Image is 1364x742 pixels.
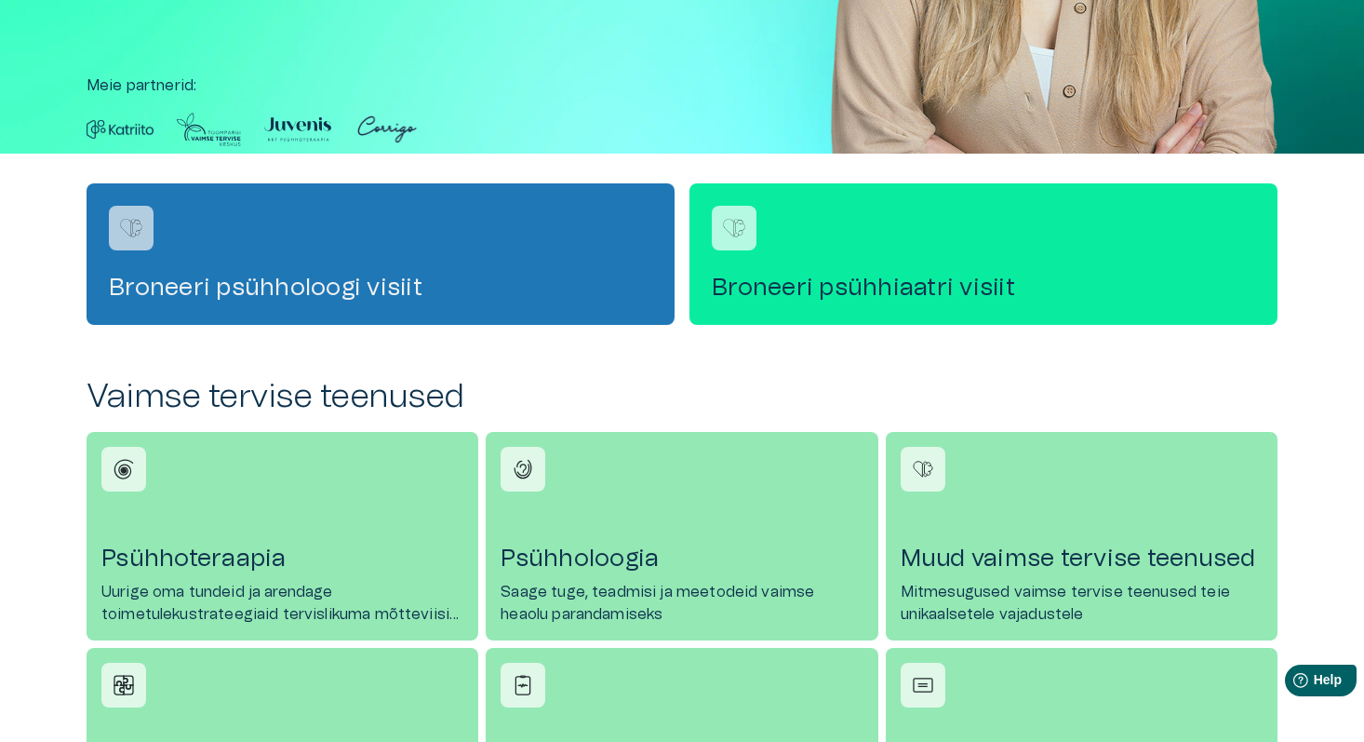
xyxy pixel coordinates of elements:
img: Muud vaimse tervise teenused icon [909,455,937,483]
img: Tervisetõendid icon [909,671,937,699]
p: Uurige oma tundeid ja arendage toimetulekustrateegiaid tervislikuma mõtteviisi saavutamiseks [101,581,463,626]
img: Partner logo [87,112,154,147]
iframe: Help widget launcher [1219,657,1364,709]
img: Psühhoteraapia icon [110,455,138,483]
a: Navigate to service booking [87,183,675,325]
h4: Muud vaimse tervise teenused [901,544,1263,573]
img: Partner logo [354,112,421,147]
h4: Psühhoteraapia [101,544,463,573]
p: Saage tuge, teadmisi ja meetodeid vaimse heaolu parandamiseks [501,581,863,626]
a: Navigate to service booking [689,183,1277,325]
h4: Broneeri psühhiaatri visiit [712,273,1255,303]
h4: Broneeri psühholoogi visiit [109,273,652,303]
img: Psühholoogia icon [509,455,537,483]
p: Meie partnerid : [87,74,1277,97]
img: Partner logo [176,112,242,147]
img: Broneeri psühhiaatri visiit logo [720,214,748,242]
img: Partner logo [264,112,331,147]
h2: Vaimse tervise teenused [87,377,1277,417]
img: Vaimse tervise testid icon [509,671,537,699]
h4: Psühholoogia [501,544,863,573]
p: Mitmesugused vaimse tervise teenused teie unikaalsetele vajadustele [901,581,1263,626]
img: Broneeri psühholoogi visiit logo [117,214,145,242]
img: Psühhiaatria icon [110,671,138,699]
